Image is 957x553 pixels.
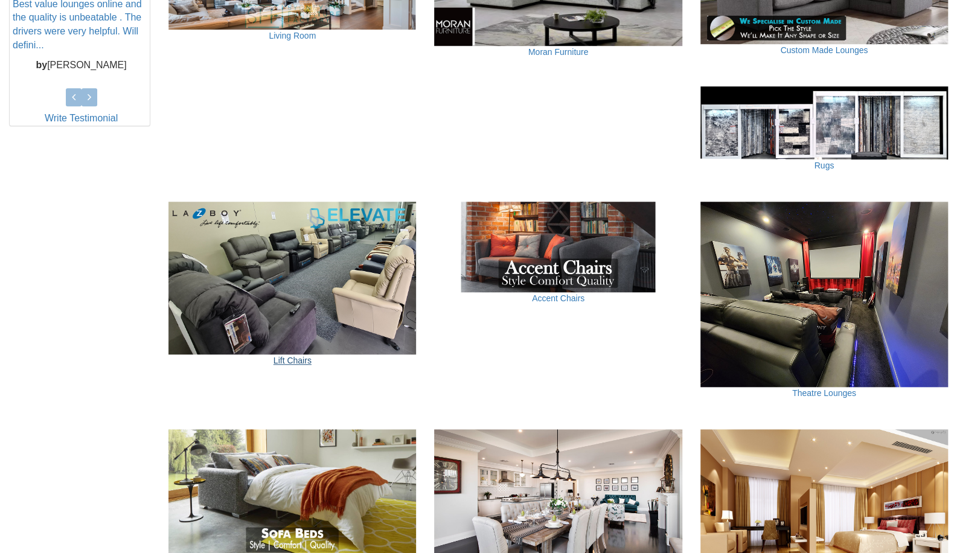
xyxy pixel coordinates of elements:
a: Write Testimonial [45,113,118,123]
a: Rugs [814,161,834,170]
img: Rugs [700,86,948,159]
img: Dining [434,429,682,553]
a: Custom Made Lounges [780,45,868,55]
img: Accent Chairs [434,202,682,292]
a: Lift Chairs [274,356,312,365]
a: Living Room [269,31,316,40]
b: by [36,59,47,69]
a: Accent Chairs [532,293,584,303]
a: Moran Furniture [528,47,589,57]
img: Theatre Lounges [700,202,948,388]
a: Theatre Lounges [792,388,856,398]
img: Lift Chairs [168,202,416,354]
p: [PERSON_NAME] [13,58,150,72]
